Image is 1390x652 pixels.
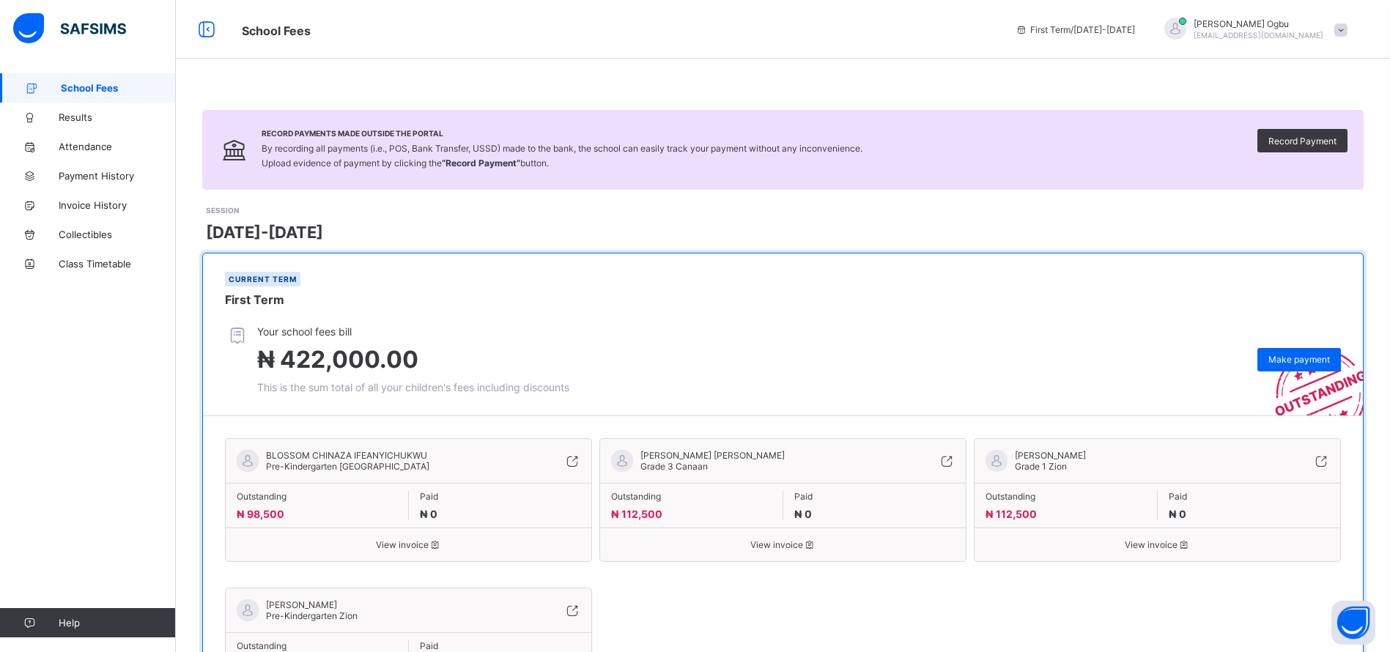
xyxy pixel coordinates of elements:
span: Results [59,111,176,123]
span: Outstanding [986,491,1146,502]
span: [PERSON_NAME] Ogbu [1194,18,1323,29]
span: [EMAIL_ADDRESS][DOMAIN_NAME] [1194,31,1323,40]
span: Outstanding [237,640,397,651]
span: View invoice [237,539,580,550]
span: Current term [229,275,297,284]
span: School Fees [242,23,311,38]
span: Paid [420,640,581,651]
span: Grade 1 Zion [1015,461,1067,472]
button: Open asap [1331,601,1375,645]
span: School Fees [61,82,176,94]
span: ₦ 98,500 [237,508,284,520]
span: View invoice [611,539,955,550]
span: [PERSON_NAME] [PERSON_NAME] [640,450,785,461]
span: Make payment [1268,354,1330,365]
span: ₦ 0 [1169,508,1186,520]
span: Pre-Kindergarten Zion [266,610,358,621]
span: First Term [225,292,284,307]
span: ₦ 0 [794,508,812,520]
b: “Record Payment” [442,158,520,168]
span: Help [59,617,175,629]
span: Class Timetable [59,258,176,270]
span: ₦ 0 [420,508,437,520]
span: BLOSSOM CHINAZA IFEANYICHUKWU [266,450,429,461]
span: Your school fees bill [257,325,569,338]
span: View invoice [986,539,1329,550]
span: [PERSON_NAME] [266,599,358,610]
span: ₦ 112,500 [986,508,1037,520]
span: Outstanding [611,491,772,502]
span: Payment History [59,170,176,182]
span: Record Payment [1268,136,1337,147]
span: Record Payments Made Outside the Portal [262,129,862,138]
span: session/term information [1016,24,1135,35]
span: ₦ 112,500 [611,508,662,520]
span: By recording all payments (i.e., POS, Bank Transfer, USSD) made to the bank, the school can easil... [262,143,862,168]
span: Grade 3 Canaan [640,461,708,472]
span: Paid [1169,491,1330,502]
span: Attendance [59,141,176,152]
span: SESSION [206,206,239,215]
img: safsims [13,13,126,44]
span: Paid [794,491,955,502]
span: Collectibles [59,229,176,240]
span: This is the sum total of all your children's fees including discounts [257,381,569,393]
span: ₦ 422,000.00 [257,345,418,374]
span: Invoice History [59,199,176,211]
span: [DATE]-[DATE] [206,223,323,242]
span: [PERSON_NAME] [1015,450,1086,461]
span: Outstanding [237,491,397,502]
span: Paid [420,491,581,502]
div: AnnOgbu [1150,18,1355,42]
img: outstanding-stamp.3c148f88c3ebafa6da95868fa43343a1.svg [1257,332,1363,415]
span: Pre-Kindergarten [GEOGRAPHIC_DATA] [266,461,429,472]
